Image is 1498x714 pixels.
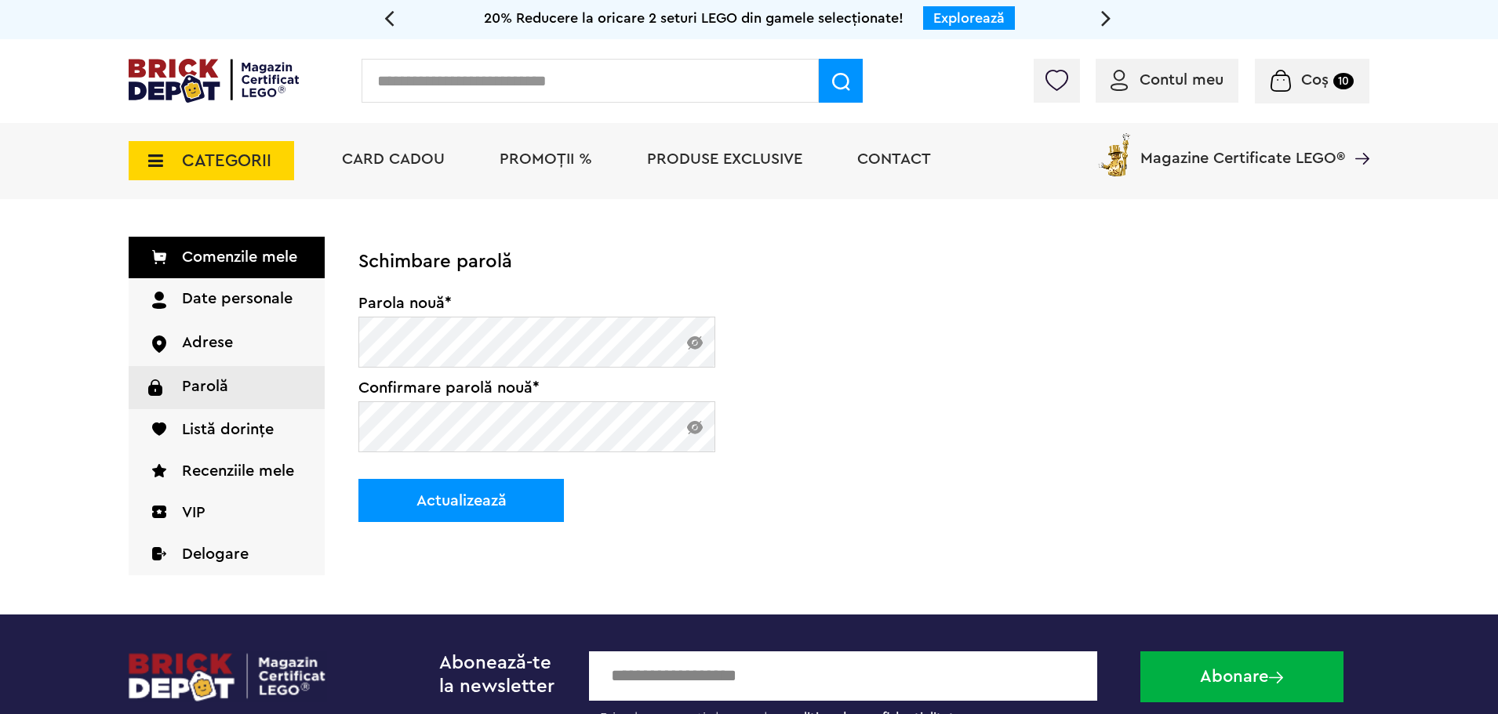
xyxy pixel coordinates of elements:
a: Delogare [129,534,325,575]
a: Card Cadou [342,151,445,167]
span: 20% Reducere la oricare 2 seturi LEGO din gamele selecționate! [484,11,904,25]
span: CATEGORII [182,152,271,169]
span: Magazine Certificate LEGO® [1140,130,1345,166]
img: footerlogo [129,651,327,702]
img: Abonare [1269,672,1283,683]
span: Coș [1301,72,1329,88]
button: Actualizează [358,479,564,522]
a: Magazine Certificate LEGO® [1345,130,1369,146]
button: Abonare [1140,651,1343,702]
small: 10 [1333,73,1354,89]
label: Confirmare parolă nouă* [358,380,716,396]
a: Listă dorințe [129,409,325,451]
a: Produse exclusive [647,151,802,167]
a: Contul meu [1111,72,1223,88]
a: Explorează [933,11,1005,25]
a: Comenzile mele [129,237,325,278]
span: Abonează-te la newsletter [439,654,554,696]
a: VIP [129,492,325,534]
a: PROMOȚII % [500,151,592,167]
a: Adrese [129,322,325,365]
span: Contul meu [1140,72,1223,88]
a: Recenziile mele [129,451,325,492]
a: Parolă [129,366,325,409]
a: Date personale [129,278,325,322]
h2: Schimbare parolă [358,252,716,272]
label: Parola nouă* [358,295,716,311]
a: Contact [857,151,931,167]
